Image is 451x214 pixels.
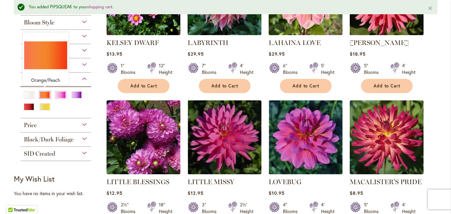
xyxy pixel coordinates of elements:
[269,178,301,186] a: LOVEBUG
[240,62,253,76] div: 4' Height
[350,51,366,57] span: $18.95
[402,62,416,76] div: 4' Height
[188,178,234,186] a: LITTLE MISSY
[107,169,180,176] a: LITTLE BLESSINGS
[188,190,203,196] span: $12.95
[107,39,159,47] a: KELSEY DWARF
[280,79,332,93] button: Add to Cart
[293,83,320,89] span: Add to Cart
[350,169,424,176] a: MACALISTER'S PRIDE
[188,39,228,47] a: LABYRINTH
[350,39,409,47] a: [PERSON_NAME]
[283,62,301,76] div: 6" Blooms
[269,39,321,47] a: LAHAINA LOVE
[269,30,342,36] a: LAHAINA LOVE
[350,100,424,174] img: MACALISTER'S PRIDE
[269,169,342,176] a: LOVEBUG
[188,30,261,36] a: Labyrinth
[24,19,54,26] span: Bloom Style
[5,190,23,209] iframe: Launch Accessibility Center
[24,77,67,83] div: Orange/Peach
[269,51,285,57] span: $29.95
[159,62,172,76] div: 12" Height
[14,190,102,197] div: You have no items in your wish list.
[361,79,413,93] button: Add to Cart
[202,62,220,76] div: 7" Blooms
[107,100,180,174] img: LITTLE BLESSINGS
[188,169,261,176] a: LITTLE MISSY
[29,4,418,10] div: You added PIPSQUEAK to your .
[107,190,122,196] span: $12.95
[269,190,285,196] span: $10.95
[24,150,55,157] span: SID Created
[14,174,55,184] strong: My Wish List
[118,79,169,93] button: Add to Cart
[87,4,113,10] a: shopping cart
[350,178,422,186] a: MACALISTER'S PRIDE
[121,62,139,76] div: 1" Blooms
[269,100,342,174] img: LOVEBUG
[107,51,122,57] span: $13.95
[24,136,73,143] span: Black/Dark Foliage
[321,62,335,76] div: 5' Height
[24,122,37,129] span: Price
[364,62,383,76] div: 5" Blooms
[350,190,363,196] span: $8.95
[130,83,158,89] span: Add to Cart
[188,51,204,57] span: $29.95
[211,83,239,89] span: Add to Cart
[107,178,169,186] a: LITTLE BLESSINGS
[374,83,401,89] span: Add to Cart
[107,30,180,36] a: KELSEY DWARF
[350,30,424,36] a: LINDY
[199,79,250,93] button: Add to Cart
[188,100,261,174] img: LITTLE MISSY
